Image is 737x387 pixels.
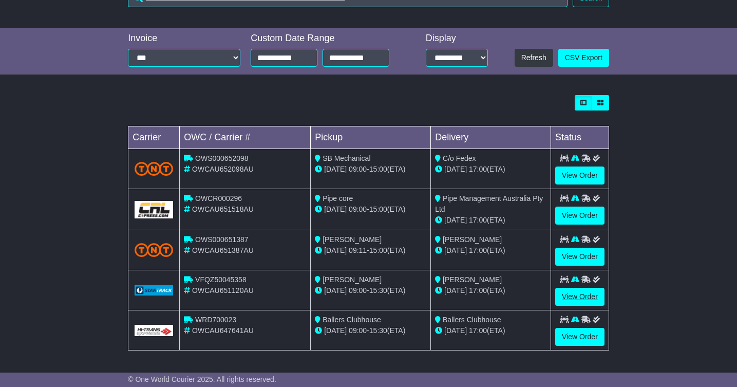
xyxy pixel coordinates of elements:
[555,207,604,225] a: View Order
[469,216,487,224] span: 17:00
[135,162,173,176] img: TNT_Domestic.png
[369,326,387,335] span: 15:30
[349,286,367,294] span: 09:00
[435,285,546,296] div: (ETA)
[435,245,546,256] div: (ETA)
[435,164,546,175] div: (ETA)
[444,216,467,224] span: [DATE]
[128,375,276,383] span: © One World Courier 2025. All rights reserved.
[323,275,382,284] span: [PERSON_NAME]
[435,325,546,336] div: (ETA)
[251,33,404,44] div: Custom Date Range
[515,49,553,67] button: Refresh
[369,286,387,294] span: 15:30
[128,33,240,44] div: Invoice
[324,326,347,335] span: [DATE]
[128,126,180,149] td: Carrier
[444,246,467,254] span: [DATE]
[431,126,551,149] td: Delivery
[555,288,604,306] a: View Order
[192,286,254,294] span: OWCAU651120AU
[555,328,604,346] a: View Order
[315,325,426,336] div: - (ETA)
[180,126,311,149] td: OWC / Carrier #
[324,246,347,254] span: [DATE]
[369,246,387,254] span: 15:00
[135,201,173,218] img: GetCarrierServiceLogo
[195,235,249,244] span: OWS000651387
[469,286,487,294] span: 17:00
[444,286,467,294] span: [DATE]
[349,205,367,213] span: 09:00
[195,316,236,324] span: WRD700023
[444,165,467,173] span: [DATE]
[443,235,502,244] span: [PERSON_NAME]
[315,245,426,256] div: - (ETA)
[195,154,249,162] span: OWS000652098
[135,285,173,296] img: GetCarrierServiceLogo
[435,215,546,226] div: (ETA)
[315,204,426,215] div: - (ETA)
[349,326,367,335] span: 09:00
[369,205,387,213] span: 15:00
[469,165,487,173] span: 17:00
[315,164,426,175] div: - (ETA)
[195,194,242,202] span: OWCR000296
[469,326,487,335] span: 17:00
[323,154,370,162] span: SB Mechanical
[195,275,247,284] span: VFQZ50045358
[324,165,347,173] span: [DATE]
[369,165,387,173] span: 15:00
[435,194,543,213] span: Pipe Management Australia Pty Ltd
[444,326,467,335] span: [DATE]
[551,126,609,149] td: Status
[135,325,173,336] img: GetCarrierServiceLogo
[192,246,254,254] span: OWCAU651387AU
[469,246,487,254] span: 17:00
[311,126,431,149] td: Pickup
[426,33,488,44] div: Display
[135,243,173,257] img: TNT_Domestic.png
[555,248,604,266] a: View Order
[443,316,501,324] span: Ballers Clubhouse
[323,316,381,324] span: Ballers Clubhouse
[558,49,609,67] a: CSV Export
[192,205,254,213] span: OWCAU651518AU
[349,246,367,254] span: 09:11
[443,154,476,162] span: C/o Fedex
[315,285,426,296] div: - (ETA)
[349,165,367,173] span: 09:00
[323,235,382,244] span: [PERSON_NAME]
[443,275,502,284] span: [PERSON_NAME]
[555,167,604,185] a: View Order
[192,326,254,335] span: OWCAU647641AU
[192,165,254,173] span: OWCAU652098AU
[324,205,347,213] span: [DATE]
[324,286,347,294] span: [DATE]
[323,194,353,202] span: Pipe core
